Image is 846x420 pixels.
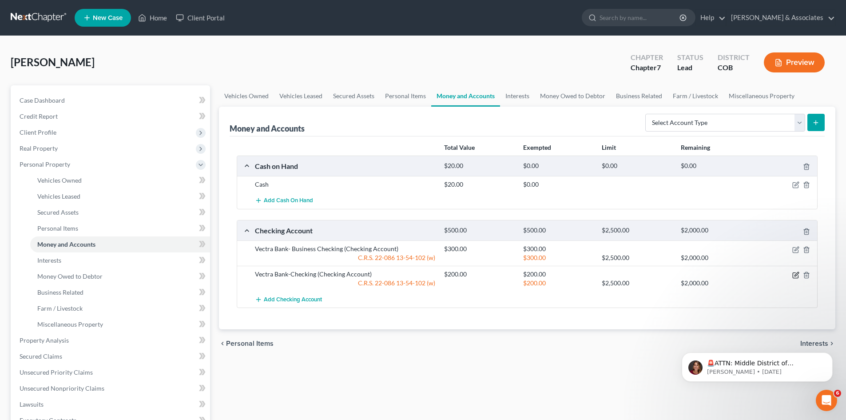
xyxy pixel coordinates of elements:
div: $200.00 [519,270,597,279]
a: Interests [500,85,535,107]
a: Secured Assets [30,204,210,220]
a: Lawsuits [12,396,210,412]
span: Unsecured Nonpriority Claims [20,384,104,392]
div: Vectra Bank- Business Checking (Checking Account) [250,244,440,253]
button: Preview [764,52,825,72]
strong: Remaining [681,144,710,151]
div: $2,000.00 [676,253,755,262]
div: Money and Accounts [230,123,305,134]
a: Miscellaneous Property [723,85,800,107]
a: Credit Report [12,108,210,124]
a: Vehicles Leased [274,85,328,107]
span: Personal Property [20,160,70,168]
div: $2,500.00 [597,226,676,235]
a: Vehicles Leased [30,188,210,204]
div: $300.00 [440,244,518,253]
iframe: Intercom live chat [816,390,837,411]
span: Farm / Livestock [37,304,83,312]
span: Secured Assets [37,208,79,216]
span: 6 [834,390,841,397]
div: $300.00 [519,253,597,262]
a: Personal Items [30,220,210,236]
a: Interests [30,252,210,268]
div: $0.00 [676,162,755,170]
input: Search by name... [600,9,681,26]
div: $500.00 [519,226,597,235]
span: Real Property [20,144,58,152]
span: Add Checking Account [264,296,322,303]
div: Cash on Hand [250,161,440,171]
a: Secured Claims [12,348,210,364]
span: Secured Claims [20,352,62,360]
a: Client Portal [171,10,229,26]
div: Chapter [631,63,663,73]
div: $0.00 [519,162,597,170]
a: Unsecured Priority Claims [12,364,210,380]
a: Personal Items [380,85,431,107]
button: Add Checking Account [255,291,322,308]
div: $20.00 [440,162,518,170]
span: Client Profile [20,128,56,136]
span: Business Related [37,288,83,296]
span: Unsecured Priority Claims [20,368,93,376]
div: $2,000.00 [676,279,755,288]
div: Checking Account [250,226,440,235]
span: Interests [37,256,61,264]
strong: Limit [602,144,616,151]
div: Vectra Bank-Checking (Checking Account) [250,270,440,279]
span: Personal Items [37,224,78,232]
span: Credit Report [20,112,58,120]
span: [PERSON_NAME] [11,56,95,68]
span: New Case [93,15,123,21]
button: Add Cash on Hand [255,192,313,209]
span: Vehicles Owned [37,176,82,184]
div: $200.00 [519,279,597,288]
a: Miscellaneous Property [30,316,210,332]
a: Vehicles Owned [30,172,210,188]
a: Help [696,10,726,26]
a: Business Related [611,85,667,107]
a: Home [134,10,171,26]
button: chevron_left Personal Items [219,340,274,347]
div: $0.00 [519,180,597,189]
span: Lawsuits [20,400,44,408]
div: $0.00 [597,162,676,170]
a: [PERSON_NAME] & Associates [727,10,835,26]
div: Cash [250,180,440,189]
strong: Total Value [444,144,475,151]
div: $2,500.00 [597,253,676,262]
span: Money and Accounts [37,240,95,248]
div: Status [677,52,703,63]
div: COB [718,63,750,73]
div: $2,500.00 [597,279,676,288]
a: Money and Accounts [30,236,210,252]
a: Unsecured Nonpriority Claims [12,380,210,396]
span: Case Dashboard [20,96,65,104]
iframe: Intercom notifications message [668,334,846,396]
div: District [718,52,750,63]
div: Lead [677,63,703,73]
a: Secured Assets [328,85,380,107]
div: $300.00 [519,244,597,253]
a: Money Owed to Debtor [535,85,611,107]
strong: Exempted [523,144,551,151]
div: C.R.S. 22-086 13-54-102 (w) [250,279,440,288]
a: Farm / Livestock [30,300,210,316]
span: 7 [657,63,661,72]
a: Vehicles Owned [219,85,274,107]
div: $20.00 [440,180,518,189]
span: Add Cash on Hand [264,197,313,204]
div: Chapter [631,52,663,63]
div: C.R.S. 22-086 13-54-102 (w) [250,253,440,262]
div: $200.00 [440,270,518,279]
i: chevron_left [219,340,226,347]
a: Business Related [30,284,210,300]
div: $500.00 [440,226,518,235]
span: Personal Items [226,340,274,347]
a: Farm / Livestock [667,85,723,107]
span: Money Owed to Debtor [37,272,103,280]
